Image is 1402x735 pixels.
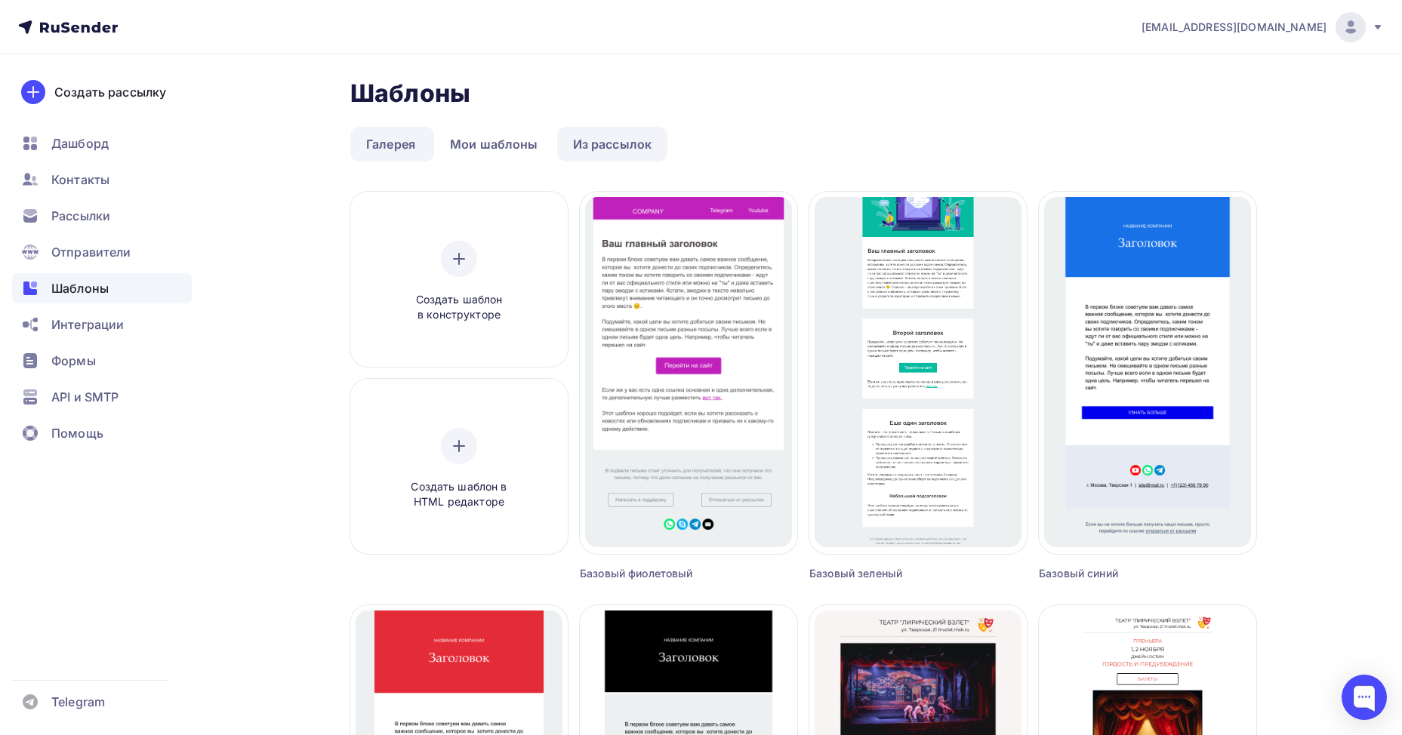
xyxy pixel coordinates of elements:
[580,566,743,581] div: Базовый фиолетовый
[809,566,972,581] div: Базовый зеленый
[12,273,192,303] a: Шаблоны
[54,83,166,101] div: Создать рассылку
[51,243,131,261] span: Отправители
[350,78,470,109] h2: Шаблоны
[51,424,103,442] span: Помощь
[12,201,192,231] a: Рассылки
[1142,20,1327,35] span: [EMAIL_ADDRESS][DOMAIN_NAME]
[51,388,119,406] span: API и SMTP
[12,237,192,267] a: Отправители
[51,134,109,152] span: Дашборд
[1039,566,1202,581] div: Базовый синий
[12,165,192,195] a: Контакты
[350,127,431,161] a: Галерея
[1142,12,1384,42] a: [EMAIL_ADDRESS][DOMAIN_NAME]
[51,315,124,334] span: Интеграции
[51,207,110,225] span: Рассылки
[12,128,192,158] a: Дашборд
[387,292,531,323] span: Создать шаблон в конструкторе
[51,693,105,711] span: Telegram
[51,279,109,297] span: Шаблоны
[387,479,531,510] span: Создать шаблон в HTML редакторе
[434,127,554,161] a: Мои шаблоны
[51,352,96,370] span: Формы
[12,346,192,376] a: Формы
[51,171,109,189] span: Контакты
[557,127,668,161] a: Из рассылок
